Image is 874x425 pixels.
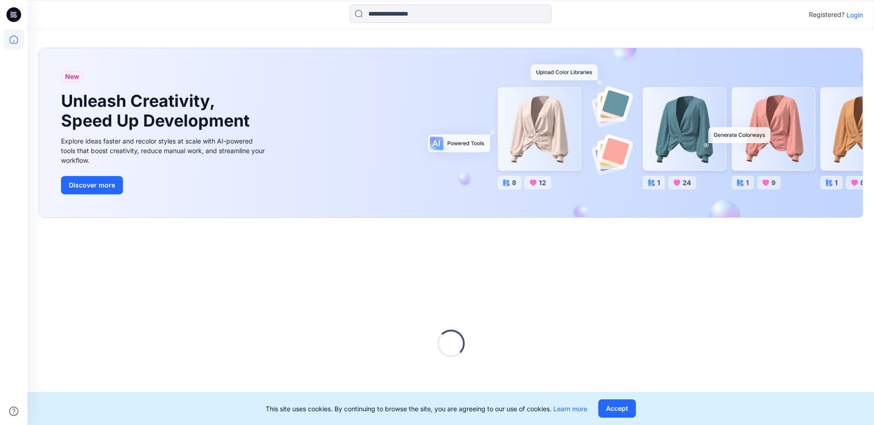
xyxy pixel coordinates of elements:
a: Discover more [61,176,267,194]
div: Explore ideas faster and recolor styles at scale with AI-powered tools that boost creativity, red... [61,136,267,165]
button: Accept [598,399,636,418]
h1: Unleash Creativity, Speed Up Development [61,91,254,131]
a: Learn more [553,405,587,413]
p: Login [846,10,863,20]
p: Registered? [809,9,845,20]
button: Discover more [61,176,123,194]
span: New [65,71,79,82]
p: This site uses cookies. By continuing to browse the site, you are agreeing to our use of cookies. [266,404,587,414]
